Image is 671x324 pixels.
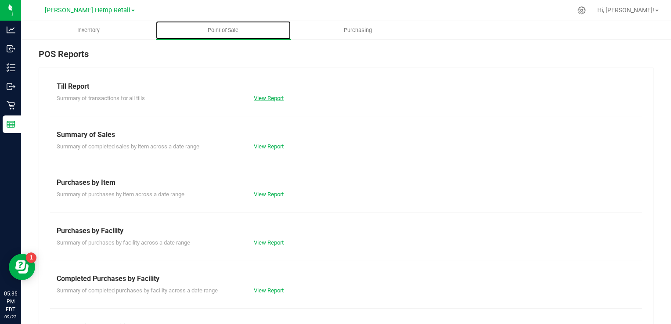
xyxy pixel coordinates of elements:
inline-svg: Analytics [7,25,15,34]
span: Purchasing [332,26,384,34]
a: View Report [254,191,284,198]
div: POS Reports [39,47,653,68]
inline-svg: Reports [7,120,15,129]
a: View Report [254,143,284,150]
inline-svg: Inventory [7,63,15,72]
div: Summary of Sales [57,130,635,140]
iframe: Resource center unread badge [26,252,36,263]
div: Till Report [57,81,635,92]
a: Purchasing [291,21,426,40]
a: View Report [254,239,284,246]
a: Point of Sale [156,21,291,40]
div: Completed Purchases by Facility [57,274,635,284]
span: Summary of purchases by facility across a date range [57,239,190,246]
span: Summary of completed purchases by facility across a date range [57,287,218,294]
span: Summary of transactions for all tills [57,95,145,101]
span: Hi, [PERSON_NAME]! [597,7,654,14]
iframe: Resource center [9,254,35,280]
p: 05:35 PM EDT [4,290,17,313]
span: [PERSON_NAME] Hemp Retail [45,7,130,14]
div: Manage settings [576,6,587,14]
span: Summary of purchases by item across a date range [57,191,184,198]
inline-svg: Retail [7,101,15,110]
span: Inventory [65,26,112,34]
span: Summary of completed sales by item across a date range [57,143,199,150]
span: Point of Sale [196,26,250,34]
div: Purchases by Facility [57,226,635,236]
a: View Report [254,95,284,101]
inline-svg: Inbound [7,44,15,53]
div: Purchases by Item [57,177,635,188]
a: Inventory [21,21,156,40]
inline-svg: Outbound [7,82,15,91]
a: View Report [254,287,284,294]
p: 09/22 [4,313,17,320]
